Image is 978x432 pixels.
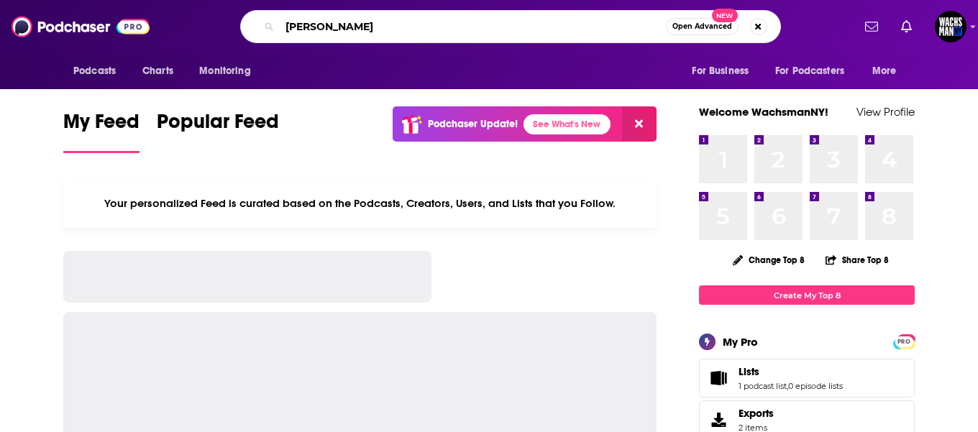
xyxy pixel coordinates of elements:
[788,381,843,391] a: 0 episode lists
[63,109,140,142] span: My Feed
[723,335,758,349] div: My Pro
[157,109,279,142] span: Popular Feed
[895,336,913,347] span: PRO
[712,9,738,22] span: New
[766,58,865,85] button: open menu
[895,336,913,346] a: PRO
[189,58,269,85] button: open menu
[142,61,173,81] span: Charts
[935,11,966,42] span: Logged in as WachsmanNY
[739,381,787,391] a: 1 podcast list
[739,407,774,420] span: Exports
[692,61,749,81] span: For Business
[524,114,611,134] a: See What's New
[859,14,884,39] a: Show notifications dropdown
[672,23,732,30] span: Open Advanced
[12,13,150,40] img: Podchaser - Follow, Share and Rate Podcasts
[133,58,182,85] a: Charts
[240,10,781,43] div: Search podcasts, credits, & more...
[739,365,843,378] a: Lists
[787,381,788,391] span: ,
[699,359,915,397] span: Lists
[73,61,116,81] span: Podcasts
[63,109,140,153] a: My Feed
[699,105,828,119] a: Welcome WachsmanNY!
[935,11,966,42] button: Show profile menu
[825,246,890,274] button: Share Top 8
[704,410,733,430] span: Exports
[862,58,915,85] button: open menu
[724,251,813,269] button: Change Top 8
[157,109,279,153] a: Popular Feed
[280,15,666,38] input: Search podcasts, credits, & more...
[872,61,897,81] span: More
[199,61,250,81] span: Monitoring
[428,118,518,130] p: Podchaser Update!
[856,105,915,119] a: View Profile
[775,61,844,81] span: For Podcasters
[704,368,733,388] a: Lists
[895,14,918,39] a: Show notifications dropdown
[699,285,915,305] a: Create My Top 8
[682,58,767,85] button: open menu
[63,58,134,85] button: open menu
[739,365,759,378] span: Lists
[666,18,739,35] button: Open AdvancedNew
[935,11,966,42] img: User Profile
[63,179,657,228] div: Your personalized Feed is curated based on the Podcasts, Creators, Users, and Lists that you Follow.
